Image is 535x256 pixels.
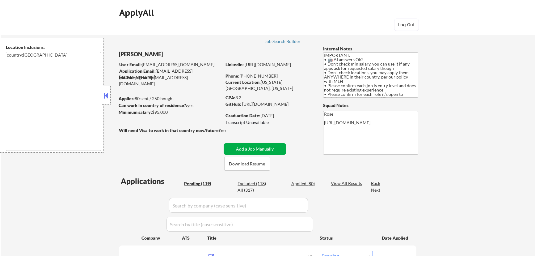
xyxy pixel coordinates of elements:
strong: GitHub: [225,101,241,107]
div: 3.2 [225,95,314,101]
div: no [221,127,238,134]
button: Download Resume [224,157,270,171]
strong: Phone: [225,73,239,79]
div: [EMAIL_ADDRESS][DOMAIN_NAME] [119,62,221,68]
div: Squad Notes [323,102,418,109]
strong: Application Email: [119,68,156,74]
div: ATS [182,235,207,241]
a: [URL][DOMAIN_NAME] [245,62,291,67]
div: Location Inclusions: [6,44,101,50]
strong: Will need Visa to work in that country now/future?: [119,128,222,133]
strong: Mailslurp Email: [119,75,151,80]
div: Applied (80) [291,181,322,187]
input: Search by title (case sensitive) [166,217,313,232]
div: View All Results [331,180,364,186]
div: ApplyAll [119,7,156,18]
div: [PHONE_NUMBER] [225,73,313,79]
input: Search by company (case sensitive) [169,198,308,213]
div: Next [371,187,381,193]
strong: LinkedIn: [225,62,244,67]
div: yes [119,102,220,109]
strong: Applies: [119,96,135,101]
div: Company [141,235,182,241]
div: [US_STATE][GEOGRAPHIC_DATA], [US_STATE] [225,79,313,91]
div: Title [207,235,314,241]
div: Status [320,232,373,243]
div: Date Applied [382,235,409,241]
button: Add a Job Manually [224,143,286,155]
strong: Graduation Date: [225,113,260,118]
div: Job Search Builder [265,39,301,44]
strong: Can work in country of residence?: [119,103,187,108]
a: Job Search Builder [265,39,301,45]
strong: Current Location: [225,79,261,85]
strong: Minimum salary: [119,109,152,115]
div: Internal Notes [323,46,418,52]
div: Applications [121,177,182,185]
div: [EMAIL_ADDRESS][DOMAIN_NAME] [119,68,221,80]
div: [DATE] [225,113,313,119]
div: All (317) [238,187,268,193]
div: Excluded (118) [238,181,268,187]
button: Log Out [394,19,419,31]
div: [PERSON_NAME] [119,50,246,58]
div: Pending (119) [184,181,215,187]
div: Back [371,180,381,186]
strong: GPA: [225,95,235,100]
strong: User Email: [119,62,142,67]
a: [URL][DOMAIN_NAME] [242,101,289,107]
div: $95,000 [119,109,221,115]
div: 80 sent / 250 bought [119,96,221,102]
div: [EMAIL_ADDRESS][DOMAIN_NAME] [119,75,221,87]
